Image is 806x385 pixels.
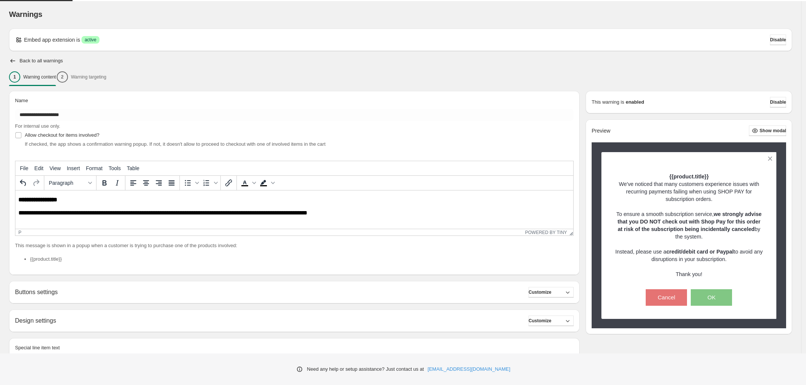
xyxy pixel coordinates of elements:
[15,123,60,129] span: For internal use only.
[46,177,95,189] button: Formats
[84,37,96,43] span: active
[15,190,573,229] iframe: Rich Text Area
[25,141,325,147] span: If checked, the app shows a confirmation warning popup. If not, it doesn't allow to proceed to ch...
[67,165,80,171] span: Insert
[15,98,28,103] span: Name
[529,318,551,324] span: Customize
[35,165,44,171] span: Edit
[618,211,762,232] strong: we strongly advise that you DO NOT check out with Shop Pay for this order at risk of the subscrip...
[15,242,574,249] p: This message is shown in a popup when a customer is trying to purchase one of the products involved:
[592,128,610,134] h2: Preview
[615,180,764,203] p: We've noticed that many customers experience issues with recurring payments failing when using SH...
[140,177,152,189] button: Align center
[770,97,786,107] button: Disable
[9,69,56,85] button: 1Warning content
[50,165,61,171] span: View
[152,177,165,189] button: Align right
[529,287,574,297] button: Customize
[23,74,56,80] p: Warning content
[749,125,786,136] button: Show modal
[15,345,60,350] span: Special line item text
[615,210,764,240] p: To ensure a smooth subscription service, by the system.
[770,99,786,105] span: Disable
[127,165,139,171] span: Table
[15,317,56,324] h2: Design settings
[24,36,80,44] p: Embed app extension is
[9,10,42,18] span: Warnings
[127,177,140,189] button: Align left
[49,180,86,186] span: Paragraph
[615,248,764,263] p: Instead, please use a to avoid any disruptions in your subscription.
[165,177,178,189] button: Justify
[257,177,276,189] div: Background color
[181,177,200,189] div: Bullet list
[770,35,786,45] button: Disable
[666,249,734,255] strong: credit/debit card or Paypal
[529,289,551,295] span: Customize
[111,177,124,189] button: Italic
[615,270,764,278] p: Thank you!
[759,128,786,134] span: Show modal
[20,165,29,171] span: File
[567,229,573,236] div: Resize
[691,289,732,306] button: OK
[25,132,99,138] span: Allow checkout for items involved?
[17,177,30,189] button: Undo
[646,289,687,306] button: Cancel
[30,177,42,189] button: Redo
[20,58,63,64] h2: Back to all warnings
[86,165,102,171] span: Format
[98,177,111,189] button: Bold
[238,177,257,189] div: Text color
[200,177,219,189] div: Numbered list
[525,230,567,235] a: Powered by Tiny
[30,255,574,263] li: {{product.title}}
[108,165,121,171] span: Tools
[770,37,786,43] span: Disable
[15,288,58,296] h2: Buttons settings
[529,316,574,326] button: Customize
[18,230,21,235] div: p
[3,6,555,102] body: Rich Text Area. Press ALT-0 for help.
[592,98,624,106] p: This warning is
[222,177,235,189] button: Insert/edit link
[9,71,20,83] div: 1
[669,174,709,180] strong: {{product.title}}
[626,98,644,106] strong: enabled
[428,365,510,373] a: [EMAIL_ADDRESS][DOMAIN_NAME]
